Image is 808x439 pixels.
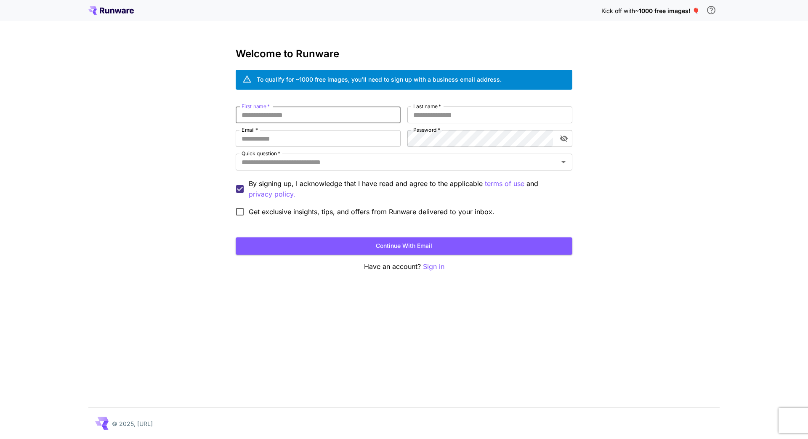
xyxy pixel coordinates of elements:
h3: Welcome to Runware [236,48,572,60]
button: By signing up, I acknowledge that I have read and agree to the applicable and privacy policy. [485,178,524,189]
label: Last name [413,103,441,110]
label: Password [413,126,440,133]
span: ~1000 free images! 🎈 [635,7,699,14]
button: toggle password visibility [556,131,571,146]
button: Open [558,156,569,168]
label: Quick question [242,150,280,157]
p: terms of use [485,178,524,189]
p: © 2025, [URL] [112,419,153,428]
button: Sign in [423,261,444,272]
button: By signing up, I acknowledge that I have read and agree to the applicable terms of use and [249,189,295,200]
span: Kick off with [601,7,635,14]
p: privacy policy. [249,189,295,200]
label: First name [242,103,270,110]
p: By signing up, I acknowledge that I have read and agree to the applicable and [249,178,566,200]
button: Continue with email [236,237,572,255]
button: In order to qualify for free credit, you need to sign up with a business email address and click ... [703,2,720,19]
div: To qualify for ~1000 free images, you’ll need to sign up with a business email address. [257,75,502,84]
span: Get exclusive insights, tips, and offers from Runware delivered to your inbox. [249,207,494,217]
label: Email [242,126,258,133]
p: Have an account? [236,261,572,272]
